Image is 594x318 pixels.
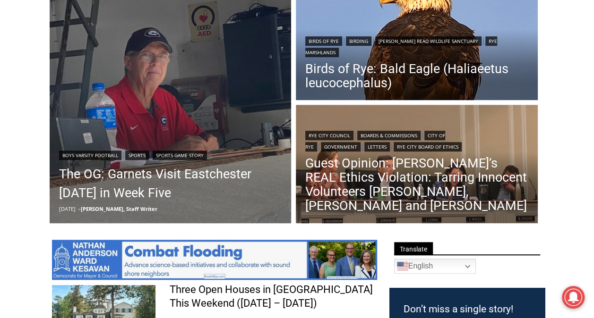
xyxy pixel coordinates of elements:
[305,129,528,151] div: | | | | |
[394,142,462,151] a: Rye City Board of Ethics
[305,34,528,57] div: | | |
[78,205,81,212] span: –
[394,242,433,255] span: Translate
[364,142,390,151] a: Letters
[305,62,528,90] a: Birds of Rye: Bald Eagle (Haliaeetus leucocephalus)
[321,142,361,151] a: Government
[305,36,342,46] a: Birds of Rye
[247,94,438,115] span: Intern @ [DOMAIN_NAME]
[106,80,108,89] div: /
[59,149,282,160] div: | |
[346,36,371,46] a: Birding
[305,131,353,140] a: Rye City Council
[81,205,157,212] a: [PERSON_NAME], Staff Writer
[227,92,458,117] a: Intern @ [DOMAIN_NAME]
[59,205,76,212] time: [DATE]
[99,80,103,89] div: 4
[305,156,528,213] a: Guest Opinion: [PERSON_NAME]’s REAL Ethics Violation: Tarring Innocent Volunteers [PERSON_NAME], ...
[239,0,447,92] div: "[PERSON_NAME] and I covered the [DATE] Parade, which was a really eye opening experience as I ha...
[111,80,115,89] div: 6
[125,151,149,160] a: Sports
[170,283,377,310] a: Three Open Houses in [GEOGRAPHIC_DATA] This Weekend ([DATE] – [DATE])
[296,105,538,226] a: Read More Guest Opinion: Rye’s REAL Ethics Violation: Tarring Innocent Volunteers Carolina Johnso...
[99,28,127,77] div: Live Music
[59,151,121,160] a: Boys Varsity Football
[59,165,282,202] a: The OG: Garnets Visit Eastchester [DATE] in Week Five
[404,302,531,317] h3: Don’t miss a single story!
[296,105,538,226] img: (PHOTO: The "Gang of Four" Councilwoman Carolina Johnson, Mayor Josh Cohn, Councilwoman Julie Sou...
[375,36,482,46] a: [PERSON_NAME] Read Wildlife Sanctuary
[394,259,476,274] a: English
[0,94,141,117] a: [PERSON_NAME] Read Sanctuary Fall Fest: [DATE]
[153,151,207,160] a: Sports Game Story
[357,131,421,140] a: Boards & Commissions
[397,260,408,272] img: en
[8,95,126,117] h4: [PERSON_NAME] Read Sanctuary Fall Fest: [DATE]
